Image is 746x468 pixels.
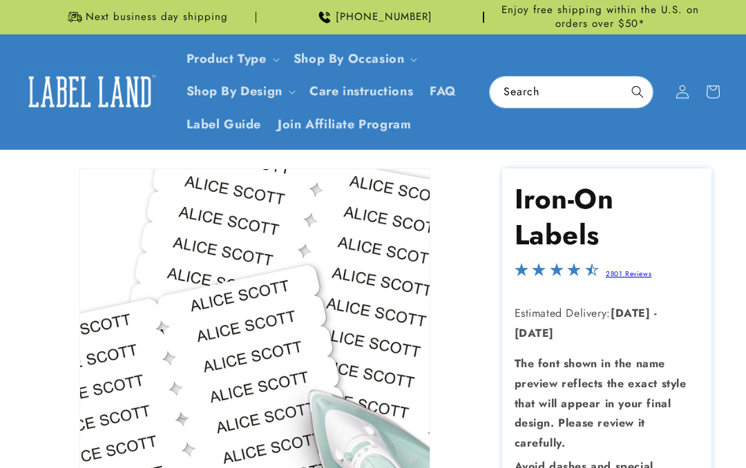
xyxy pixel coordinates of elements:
strong: - [654,305,658,321]
a: Label Land [16,65,164,118]
a: Shop By Design [186,82,283,100]
a: Care instructions [301,75,421,108]
h1: Iron-On Labels [515,181,700,253]
strong: The font shown in the name preview reflects the exact style that will appear in your final design... [515,355,687,451]
span: Shop By Occasion [294,51,405,67]
span: Next business day shipping [86,10,228,24]
strong: [DATE] [515,325,555,341]
span: [PHONE_NUMBER] [336,10,432,24]
span: 4.5-star overall rating [515,266,599,282]
span: FAQ [430,84,457,99]
span: Label Guide [186,117,262,133]
span: Care instructions [309,84,413,99]
summary: Product Type [178,43,285,75]
a: 2801 Reviews [606,269,651,279]
p: Estimated Delivery: [515,304,700,344]
a: FAQ [421,75,465,108]
span: Enjoy free shipping within the U.S. on orders over $50* [490,3,711,30]
span: Join Affiliate Program [278,117,411,133]
summary: Shop By Occasion [285,43,423,75]
a: Product Type [186,50,267,68]
summary: Shop By Design [178,75,301,108]
a: Label Guide [178,108,270,141]
strong: [DATE] [611,305,651,321]
img: Label Land [21,70,159,113]
a: Join Affiliate Program [269,108,419,141]
button: Search [622,77,653,107]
